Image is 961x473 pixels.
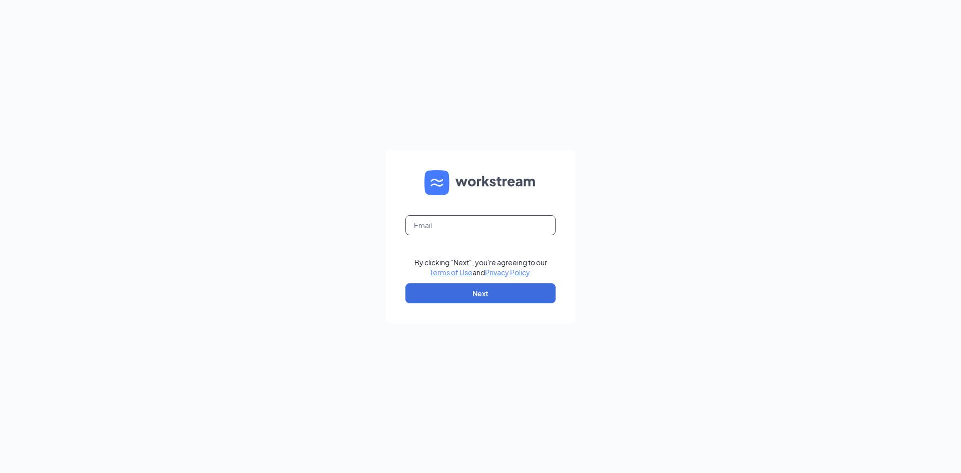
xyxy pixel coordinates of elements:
[405,215,556,235] input: Email
[485,268,530,277] a: Privacy Policy
[414,257,547,277] div: By clicking "Next", you're agreeing to our and .
[405,283,556,303] button: Next
[430,268,472,277] a: Terms of Use
[424,170,537,195] img: WS logo and Workstream text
